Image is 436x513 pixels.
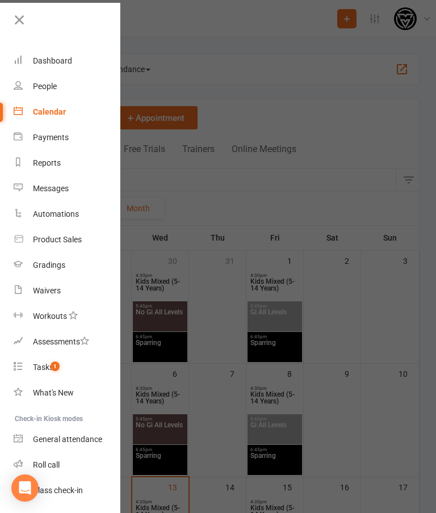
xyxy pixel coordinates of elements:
[14,253,121,278] a: Gradings
[33,184,69,193] div: Messages
[14,478,121,503] a: Class kiosk mode
[51,361,60,371] span: 1
[14,74,121,99] a: People
[14,176,121,201] a: Messages
[14,452,121,478] a: Roll call
[14,380,121,406] a: What's New
[33,486,83,495] div: Class check-in
[14,150,121,176] a: Reports
[33,260,65,270] div: Gradings
[33,337,89,346] div: Assessments
[33,158,61,167] div: Reports
[14,329,121,355] a: Assessments
[33,312,67,321] div: Workouts
[33,363,53,372] div: Tasks
[33,435,102,444] div: General attendance
[33,133,69,142] div: Payments
[14,227,121,253] a: Product Sales
[14,304,121,329] a: Workouts
[33,209,79,218] div: Automations
[33,286,61,295] div: Waivers
[33,388,74,397] div: What's New
[11,474,39,502] div: Open Intercom Messenger
[33,235,82,244] div: Product Sales
[14,99,121,125] a: Calendar
[33,56,72,65] div: Dashboard
[14,201,121,227] a: Automations
[14,427,121,452] a: General attendance kiosk mode
[14,125,121,150] a: Payments
[14,278,121,304] a: Waivers
[33,82,57,91] div: People
[14,355,121,380] a: Tasks 1
[33,107,66,116] div: Calendar
[14,48,121,74] a: Dashboard
[33,460,60,469] div: Roll call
